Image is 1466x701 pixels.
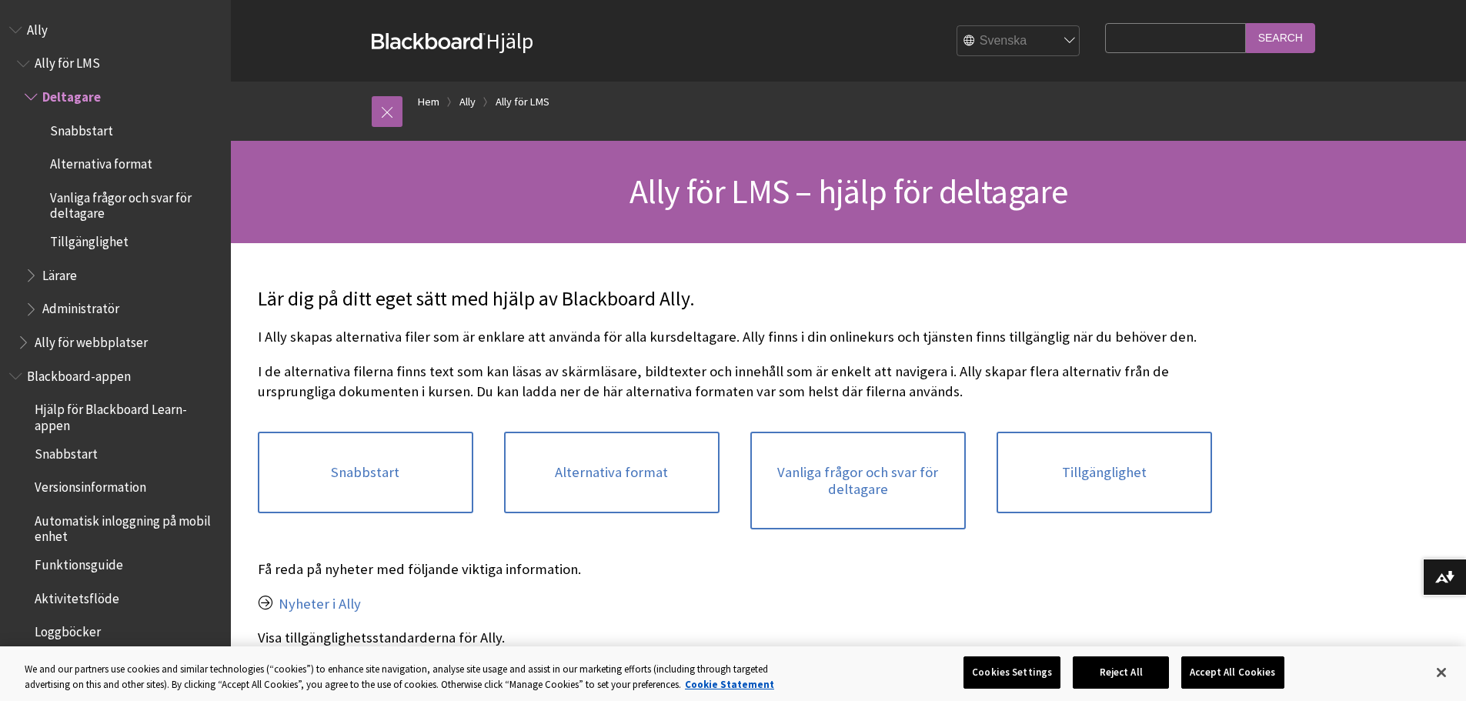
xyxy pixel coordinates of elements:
[27,363,131,384] span: Blackboard-appen
[27,17,48,38] span: Ally
[1073,656,1169,689] button: Reject All
[957,26,1080,57] select: Site Language Selector
[50,229,129,249] span: Tillgänglighet
[50,118,113,139] span: Snabbstart
[35,552,123,572] span: Funktionsguide
[35,619,101,640] span: Loggböcker
[35,441,98,462] span: Snabbstart
[372,33,486,49] strong: Blackboard
[279,595,361,613] a: Nyheter i Ally
[258,559,1212,579] p: Få reda på nyheter med följande viktiga information.
[25,662,806,692] div: We and our partners use cookies and similar technologies (“cookies”) to enhance site navigation, ...
[750,432,966,529] a: Vanliga frågor och svar för deltagare
[258,432,473,513] a: Snabbstart
[35,329,148,350] span: Ally för webbplatser
[42,296,119,317] span: Administratör
[258,285,1212,313] p: Lär dig på ditt eget sätt med hjälp av Blackboard Ally.
[496,92,549,112] a: Ally för LMS
[258,327,1212,347] p: I Ally skapas alternativa filer som är enklare att använda för alla kursdeltagare. Ally finns i d...
[35,508,220,544] span: Automatisk inloggning på mobil enhet
[50,185,220,221] span: Vanliga frågor och svar för deltagare
[9,17,222,356] nav: Book outline for Anthology Ally Help
[258,628,1212,648] p: Visa tillgänglighetsstandarderna för Ally.
[685,678,774,691] a: More information about your privacy, opens in a new tab
[35,474,146,495] span: Versionsinformation
[418,92,439,112] a: Hem
[629,170,1068,212] span: Ally för LMS – hjälp för deltagare
[963,656,1060,689] button: Cookies Settings
[42,262,77,283] span: Lärare
[997,432,1212,513] a: Tillgänglighet
[1181,656,1284,689] button: Accept All Cookies
[372,27,533,55] a: BlackboardHjälp
[258,362,1212,402] p: I de alternativa filerna finns text som kan läsas av skärmläsare, bildtexter och innehåll som är ...
[1424,656,1458,689] button: Close
[35,586,119,606] span: Aktivitetsflöde
[504,432,720,513] a: Alternativa format
[35,397,220,433] span: Hjälp för Blackboard Learn-appen
[459,92,476,112] a: Ally
[35,51,100,72] span: Ally för LMS
[50,152,152,172] span: Alternativa format
[42,84,101,105] span: Deltagare
[1246,23,1315,53] input: Search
